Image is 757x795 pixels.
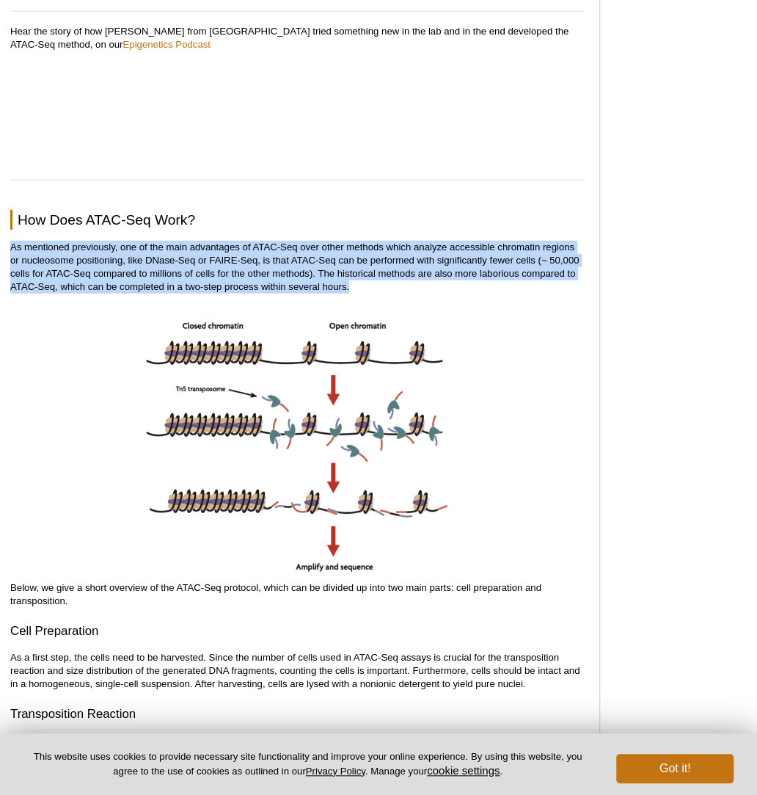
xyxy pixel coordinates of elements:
[10,705,585,723] h3: Transposition Reaction
[10,581,585,608] p: Below, we give a short overview of the ATAC-Seq protocol, which can be divided up into two main p...
[122,39,211,50] a: Epigenetics Podcast
[306,766,365,777] a: Privacy Policy
[427,764,500,777] button: cookie settings
[10,210,585,230] h2: How Does ATAC-Seq Work?
[10,622,585,640] h3: Cell Preparation
[23,750,592,778] p: This website uses cookies to provide necessary site functionality and improve your online experie...
[10,25,585,165] p: Hear the story of how [PERSON_NAME] from [GEOGRAPHIC_DATA] tried something new in the lab and in ...
[10,241,585,294] p: As mentioned previously, one of the main advantages of ATAC-Seq over other methods which analyze ...
[142,308,453,578] img: ATAC-Seq image
[10,51,585,161] iframe: ATAC-Seq, scATAC-Seq and Chromatin Dynamics in Single-Cells (Jason Buenrostro)
[616,754,734,783] button: Got it!
[10,651,585,691] p: As a first step, the cells need to be harvested. Since the number of cells used in ATAC-Seq assay...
